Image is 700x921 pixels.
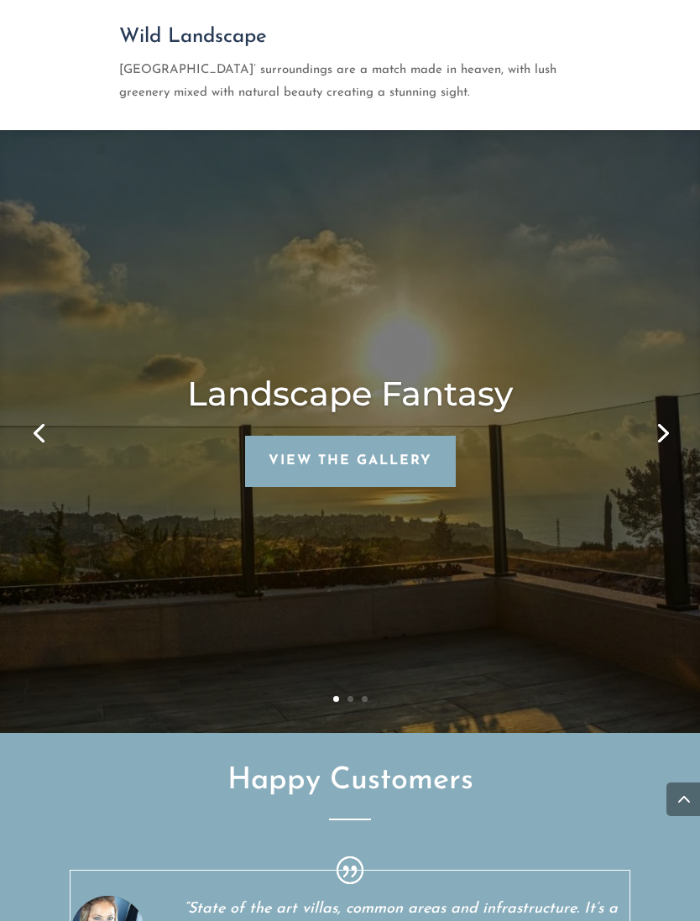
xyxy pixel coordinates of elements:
a: 1 [333,696,339,702]
a: Landscape Fantasy [187,373,513,414]
span: Wild Landscape [119,27,267,47]
a: 2 [347,696,353,702]
a: 3 [362,696,368,702]
a: View The Gallery [245,436,456,487]
span: [GEOGRAPHIC_DATA]’ surroundings are a match made in heaven, with lush greenery mixed with natural... [119,64,556,99]
h2: Happy Customers [70,766,629,804]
